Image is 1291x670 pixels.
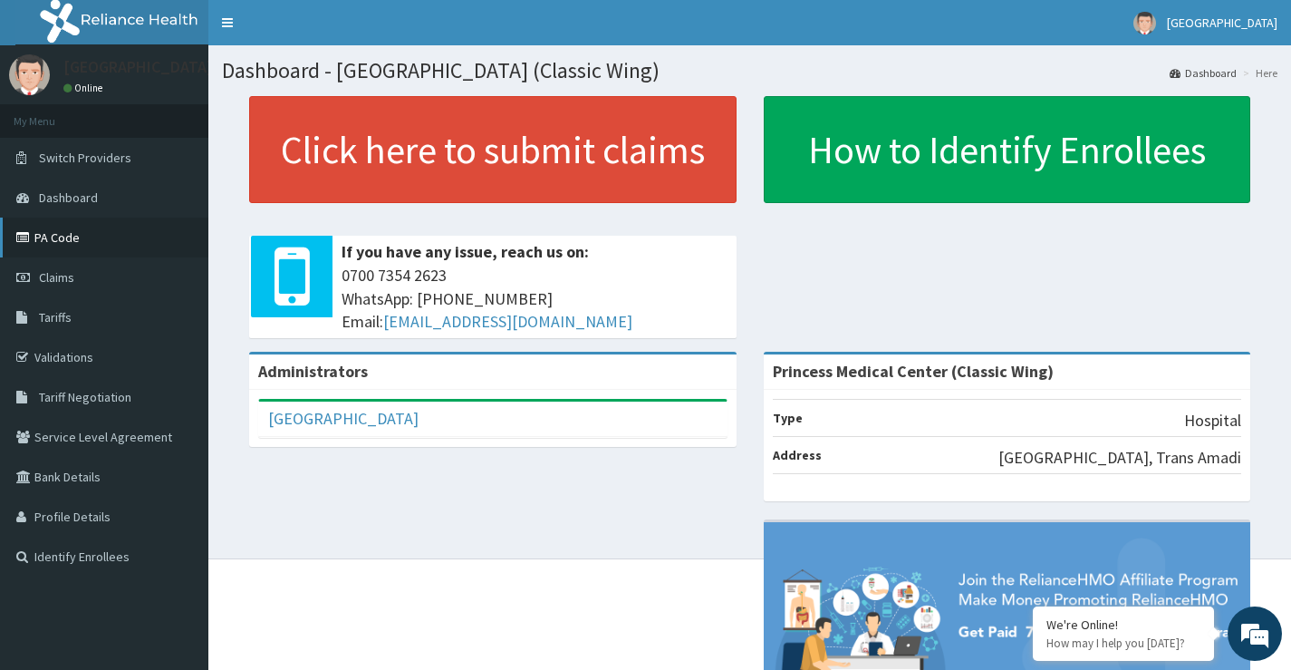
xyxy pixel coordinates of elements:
img: User Image [1133,12,1156,34]
div: We're Online! [1046,617,1200,633]
span: 0700 7354 2623 WhatsApp: [PHONE_NUMBER] Email: [342,264,727,334]
b: Type [773,410,803,426]
span: [GEOGRAPHIC_DATA] [1167,15,1277,31]
span: Tariff Negotiation [39,389,131,405]
p: [GEOGRAPHIC_DATA] [63,59,213,75]
span: Dashboard [39,189,98,206]
a: [GEOGRAPHIC_DATA] [268,408,419,429]
span: Claims [39,269,74,286]
img: User Image [9,54,50,95]
b: Address [773,447,822,463]
span: Tariffs [39,309,72,325]
p: [GEOGRAPHIC_DATA], Trans Amadi [998,446,1241,470]
span: Switch Providers [39,150,131,166]
strong: Princess Medical Center (Classic Wing) [773,361,1054,382]
b: If you have any issue, reach us on: [342,241,589,262]
h1: Dashboard - [GEOGRAPHIC_DATA] (Classic Wing) [222,59,1277,83]
a: [EMAIL_ADDRESS][DOMAIN_NAME] [383,311,632,332]
p: How may I help you today? [1046,636,1200,651]
li: Here [1238,65,1277,81]
a: How to Identify Enrollees [764,96,1251,203]
a: Click here to submit claims [249,96,737,203]
a: Online [63,82,107,94]
a: Dashboard [1170,65,1237,81]
b: Administrators [258,361,368,382]
p: Hospital [1184,409,1241,432]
